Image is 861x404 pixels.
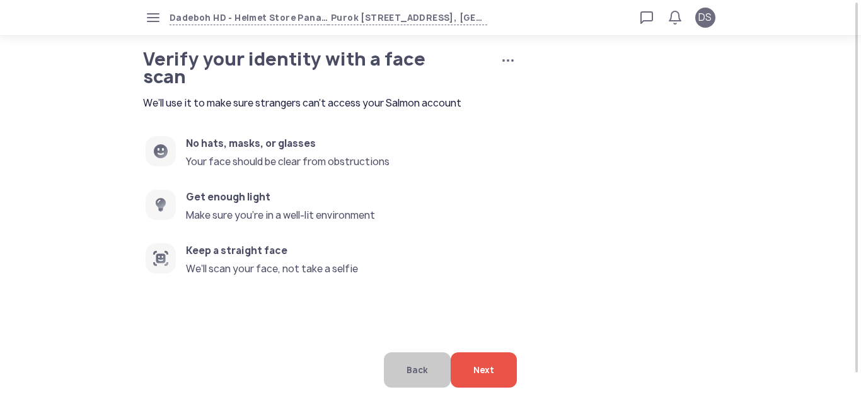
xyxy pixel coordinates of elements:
[473,352,494,388] span: Next
[143,50,468,86] h1: Verify your identity with a face scan
[407,352,428,388] span: Back
[170,11,328,25] span: Dadeboh HD - Helmet Store Panacan
[186,243,358,258] span: Keep a straight face
[695,8,715,28] button: DS
[328,11,487,25] span: Purok [STREET_ADDRESS], [GEOGRAPHIC_DATA]
[698,10,712,25] span: DS
[143,96,518,111] span: We’ll use it to make sure strangers can’t access your Salmon account
[186,154,390,170] span: Your face should be clear from obstructions
[186,190,375,205] span: Get enough light
[384,352,451,388] button: Back
[186,208,375,223] span: Make sure you’re in a well-lit environment
[186,262,358,277] span: We’ll scan your face, not take a selfie
[451,352,517,388] button: Next
[170,11,487,25] button: Dadeboh HD - Helmet Store PanacanPurok [STREET_ADDRESS], [GEOGRAPHIC_DATA]
[186,136,390,151] span: No hats, masks, or glasses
